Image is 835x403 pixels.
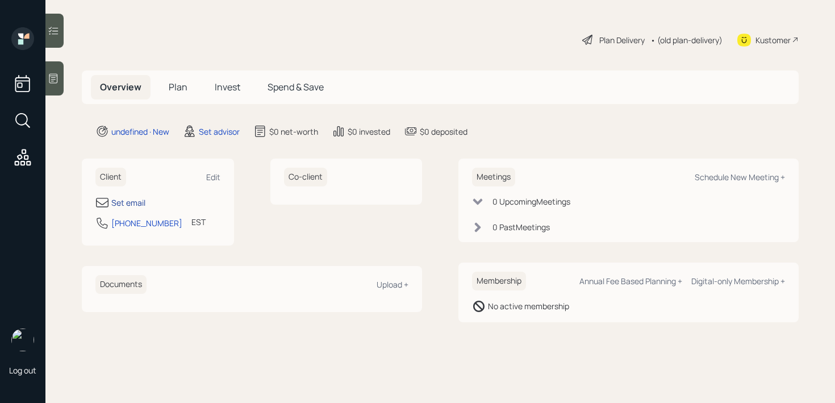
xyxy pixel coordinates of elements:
div: 0 Past Meeting s [492,221,550,233]
div: undefined · New [111,126,169,138]
div: Set advisor [199,126,240,138]
div: Plan Delivery [599,34,645,46]
span: Spend & Save [268,81,324,93]
div: Kustomer [755,34,791,46]
div: • (old plan-delivery) [650,34,723,46]
img: retirable_logo.png [11,329,34,351]
div: [PHONE_NUMBER] [111,217,182,229]
span: Plan [169,81,187,93]
div: $0 deposited [420,126,467,138]
span: Invest [215,81,240,93]
h6: Membership [472,272,526,290]
div: 0 Upcoming Meeting s [492,196,570,207]
div: Set email [111,197,145,209]
div: $0 net-worth [269,126,318,138]
div: No active membership [488,300,569,312]
h6: Documents [95,275,147,294]
div: $0 invested [348,126,390,138]
h6: Co-client [284,168,327,186]
div: EST [191,216,206,228]
div: Schedule New Meeting + [695,172,785,182]
div: Upload + [377,279,408,290]
div: Log out [9,365,36,376]
h6: Client [95,168,126,186]
div: Annual Fee Based Planning + [579,276,682,286]
h6: Meetings [472,168,515,186]
div: Digital-only Membership + [691,276,785,286]
span: Overview [100,81,141,93]
div: Edit [206,172,220,182]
